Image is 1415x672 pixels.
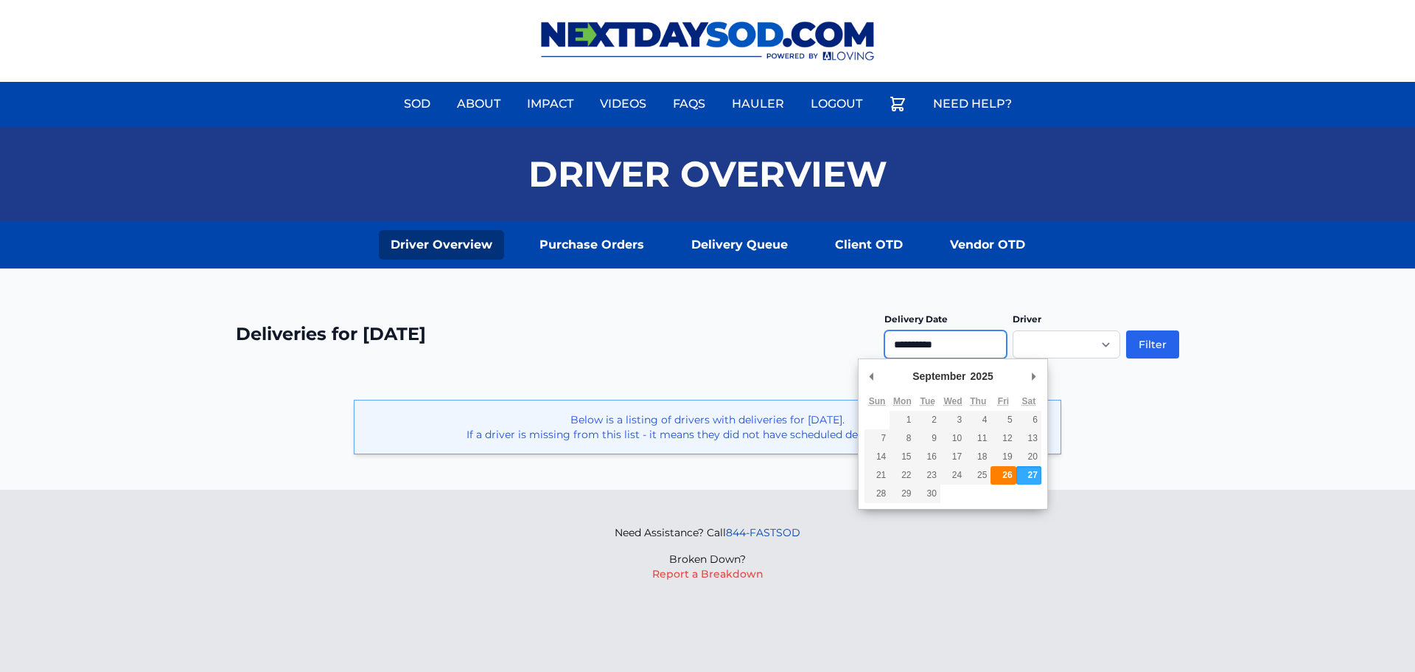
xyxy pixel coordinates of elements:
a: Hauler [723,86,793,122]
button: 2 [915,411,940,429]
button: 1 [890,411,915,429]
a: Driver Overview [379,230,504,260]
a: Vendor OTD [938,230,1037,260]
button: 26 [990,466,1016,485]
button: 15 [890,448,915,466]
button: 30 [915,485,940,503]
abbr: Wednesday [943,396,962,406]
button: 3 [940,411,965,429]
button: Filter [1126,330,1179,358]
h1: Driver Overview [528,156,887,192]
button: 10 [940,429,965,448]
button: 21 [864,466,890,485]
button: 5 [990,411,1016,429]
abbr: Friday [998,396,1009,406]
button: 17 [940,448,965,466]
button: 13 [1016,429,1041,448]
button: Next Month [1027,365,1041,387]
button: 12 [990,429,1016,448]
button: 18 [965,448,990,466]
button: 27 [1016,466,1041,485]
a: Videos [591,86,655,122]
button: 4 [965,411,990,429]
button: 6 [1016,411,1041,429]
button: 22 [890,466,915,485]
a: FAQs [664,86,714,122]
a: About [448,86,509,122]
label: Delivery Date [884,314,948,325]
button: Report a Breakdown [652,567,764,581]
button: 28 [864,485,890,503]
a: Logout [802,86,871,122]
button: Previous Month [864,365,879,387]
p: Need Assistance? Call [615,525,800,540]
a: Client OTD [823,230,915,260]
p: Below is a listing of drivers with deliveries for [DATE]. If a driver is missing from this list -... [366,412,1049,442]
a: Need Help? [924,86,1021,122]
a: Purchase Orders [528,230,656,260]
abbr: Tuesday [920,396,934,406]
button: 7 [864,429,890,448]
h2: Deliveries for [DATE] [236,322,426,346]
abbr: Sunday [869,396,886,406]
div: September [910,365,968,387]
button: 24 [940,466,965,485]
abbr: Thursday [970,396,986,406]
button: 11 [965,429,990,448]
a: 844-FASTSOD [726,526,800,539]
button: 9 [915,429,940,448]
label: Driver [1013,314,1041,325]
abbr: Saturday [1021,396,1035,406]
div: 2025 [968,365,996,387]
abbr: Monday [893,396,912,406]
a: Sod [395,86,439,122]
button: 20 [1016,448,1041,466]
a: Delivery Queue [679,230,800,260]
p: Broken Down? [615,552,800,567]
button: 16 [915,448,940,466]
input: Use the arrow keys to pick a date [884,330,1007,358]
button: 29 [890,485,915,503]
button: 8 [890,429,915,448]
a: Impact [518,86,582,122]
button: 23 [915,466,940,485]
button: 25 [965,466,990,485]
button: 19 [990,448,1016,466]
button: 14 [864,448,890,466]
